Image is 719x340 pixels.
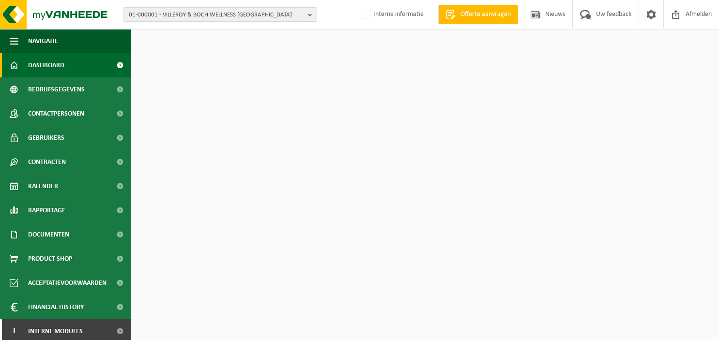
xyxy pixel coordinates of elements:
span: Kalender [28,174,58,198]
span: Rapportage [28,198,65,222]
label: Interne informatie [360,7,424,22]
span: Offerte aanvragen [458,10,513,19]
span: Contracten [28,150,66,174]
span: Bedrijfsgegevens [28,77,85,102]
span: Product Shop [28,247,72,271]
span: Documenten [28,222,69,247]
span: Acceptatievoorwaarden [28,271,107,295]
span: 01-000001 - VILLEROY & BOCH WELLNESS [GEOGRAPHIC_DATA] [129,8,304,22]
span: Contactpersonen [28,102,84,126]
span: Navigatie [28,29,58,53]
span: Dashboard [28,53,64,77]
a: Offerte aanvragen [438,5,518,24]
span: Gebruikers [28,126,64,150]
button: 01-000001 - VILLEROY & BOCH WELLNESS [GEOGRAPHIC_DATA] [123,7,317,22]
span: Financial History [28,295,84,319]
